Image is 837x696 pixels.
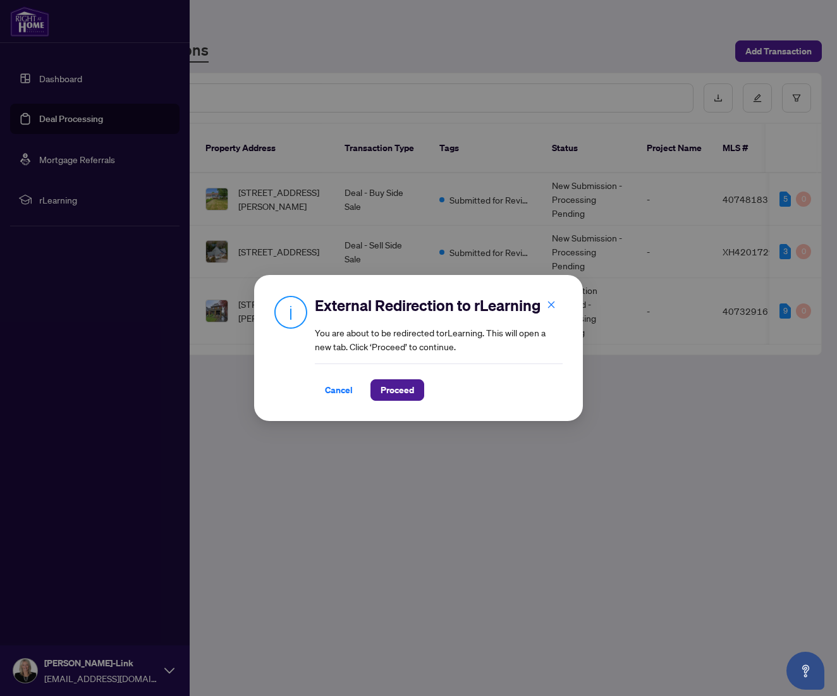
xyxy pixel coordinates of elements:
[315,379,363,401] button: Cancel
[370,379,424,401] button: Proceed
[325,380,353,400] span: Cancel
[786,652,824,690] button: Open asap
[315,295,563,315] h2: External Redirection to rLearning
[274,295,307,329] img: Info Icon
[547,300,556,309] span: close
[315,295,563,401] div: You are about to be redirected to rLearning . This will open a new tab. Click ‘Proceed’ to continue.
[381,380,414,400] span: Proceed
